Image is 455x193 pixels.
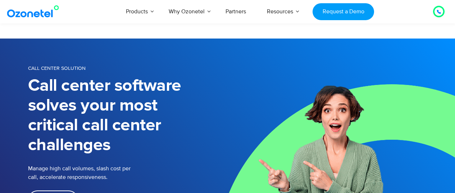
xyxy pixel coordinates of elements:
h1: Call center software solves your most critical call center challenges [28,76,228,155]
p: Manage high call volumes, slash cost per call, accelerate responsiveness. [28,164,172,181]
span: Call Center Solution [28,65,86,71]
a: Request a Demo [313,3,374,20]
